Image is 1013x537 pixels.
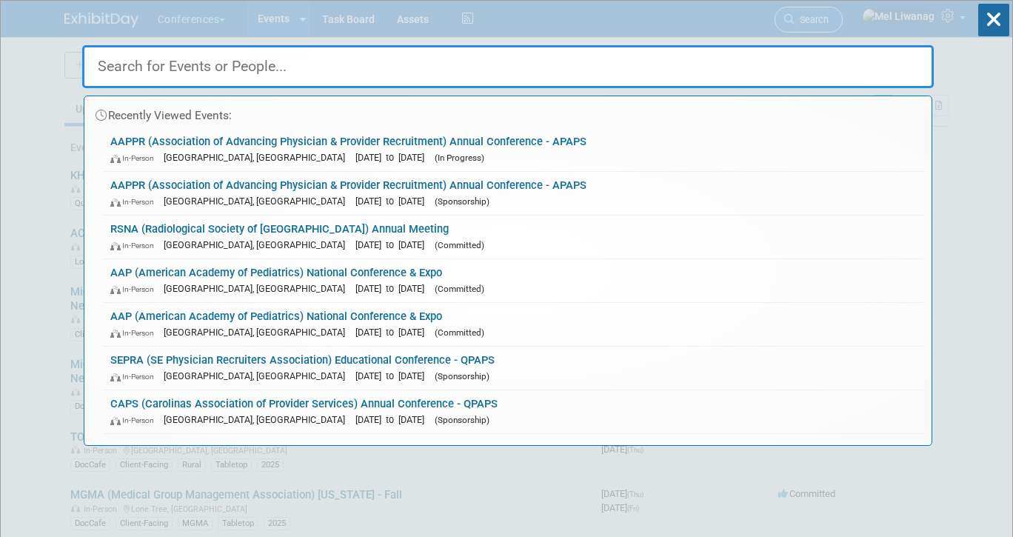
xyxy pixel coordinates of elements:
input: Search for Events or People... [82,45,934,88]
span: (Sponsorship) [435,196,489,207]
span: [GEOGRAPHIC_DATA], [GEOGRAPHIC_DATA] [164,283,352,294]
span: (Committed) [435,327,484,338]
span: (In Progress) [435,153,484,163]
span: [DATE] to [DATE] [355,239,432,250]
a: AAPPR (Association of Advancing Physician & Provider Recruitment) Annual Conference - APAPS In-Pe... [103,128,924,171]
span: [DATE] to [DATE] [355,283,432,294]
a: AAP (American Academy of Pediatrics) National Conference & Expo In-Person [GEOGRAPHIC_DATA], [GEO... [103,303,924,346]
a: RSNA (Radiological Society of [GEOGRAPHIC_DATA]) Annual Meeting In-Person [GEOGRAPHIC_DATA], [GEO... [103,216,924,259]
span: In-Person [110,372,161,381]
a: CAPS (Carolinas Association of Provider Services) Annual Conference - QPAPS In-Person [GEOGRAPHIC... [103,390,924,433]
span: (Sponsorship) [435,371,489,381]
span: [DATE] to [DATE] [355,327,432,338]
span: [GEOGRAPHIC_DATA], [GEOGRAPHIC_DATA] [164,152,352,163]
span: [GEOGRAPHIC_DATA], [GEOGRAPHIC_DATA] [164,327,352,338]
span: [DATE] to [DATE] [355,370,432,381]
a: AAP (American Academy of Pediatrics) National Conference & Expo In-Person [GEOGRAPHIC_DATA], [GEO... [103,259,924,302]
span: [GEOGRAPHIC_DATA], [GEOGRAPHIC_DATA] [164,196,352,207]
span: In-Person [110,241,161,250]
span: In-Person [110,153,161,163]
span: (Committed) [435,240,484,250]
span: [DATE] to [DATE] [355,196,432,207]
span: In-Person [110,328,161,338]
span: In-Person [110,197,161,207]
span: [GEOGRAPHIC_DATA], [GEOGRAPHIC_DATA] [164,239,352,250]
span: [GEOGRAPHIC_DATA], [GEOGRAPHIC_DATA] [164,414,352,425]
span: [DATE] to [DATE] [355,414,432,425]
a: AAPPR (Association of Advancing Physician & Provider Recruitment) Annual Conference - APAPS In-Pe... [103,172,924,215]
div: Recently Viewed Events: [92,96,924,128]
span: (Sponsorship) [435,415,489,425]
span: In-Person [110,416,161,425]
span: [GEOGRAPHIC_DATA], [GEOGRAPHIC_DATA] [164,370,352,381]
span: In-Person [110,284,161,294]
a: SEPRA (SE Physician Recruiters Association) Educational Conference - QPAPS In-Person [GEOGRAPHIC_... [103,347,924,390]
span: (Committed) [435,284,484,294]
span: [DATE] to [DATE] [355,152,432,163]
